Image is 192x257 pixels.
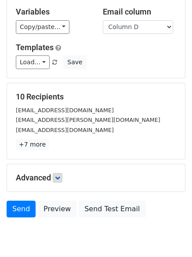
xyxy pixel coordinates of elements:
a: Preview [38,201,76,217]
h5: Advanced [16,173,176,183]
iframe: Chat Widget [148,215,192,257]
a: Send [7,201,36,217]
button: Save [63,55,86,69]
small: [EMAIL_ADDRESS][DOMAIN_NAME] [16,107,114,114]
a: +7 more [16,139,49,150]
h5: Email column [103,7,177,17]
a: Copy/paste... [16,20,69,34]
small: [EMAIL_ADDRESS][PERSON_NAME][DOMAIN_NAME] [16,117,160,123]
a: Send Test Email [79,201,145,217]
small: [EMAIL_ADDRESS][DOMAIN_NAME] [16,127,114,133]
a: Templates [16,43,54,52]
h5: Variables [16,7,90,17]
a: Load... [16,55,50,69]
h5: 10 Recipients [16,92,176,102]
